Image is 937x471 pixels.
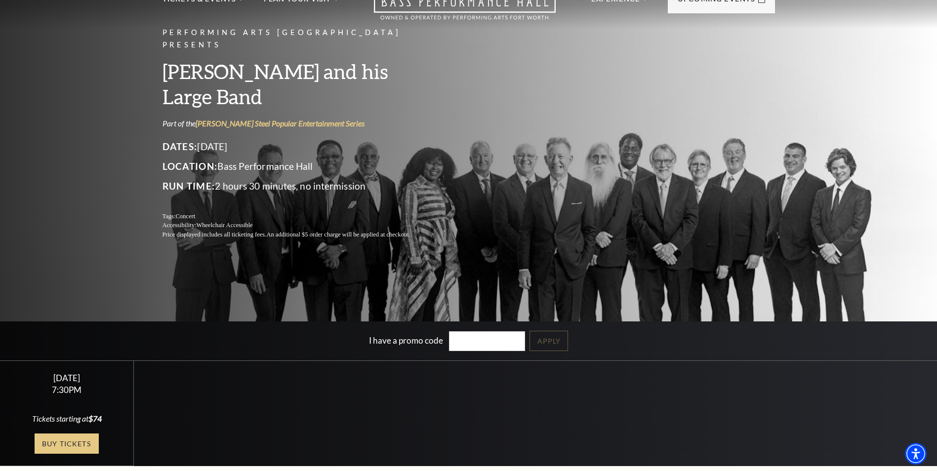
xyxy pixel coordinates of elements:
[163,141,198,152] span: Dates:
[35,433,99,454] a: Buy Tickets
[369,335,443,345] label: I have a promo code
[163,212,434,221] p: Tags:
[196,118,365,128] a: Irwin Steel Popular Entertainment Series - open in a new tab
[12,413,122,424] div: Tickets starting at
[12,386,122,394] div: 7:30PM
[266,231,410,238] span: An additional $5 order charge will be applied at checkout.
[905,443,927,465] div: Accessibility Menu
[12,373,122,383] div: [DATE]
[175,213,195,220] span: Concert
[163,139,434,155] p: [DATE]
[163,230,434,239] p: Price displayed includes all ticketing fees.
[163,59,434,109] h3: [PERSON_NAME] and his Large Band
[163,160,218,172] span: Location:
[163,221,434,230] p: Accessibility:
[88,414,102,423] span: $74
[163,180,215,192] span: Run Time:
[163,27,434,51] p: Performing Arts [GEOGRAPHIC_DATA] Presents
[196,222,252,229] span: Wheelchair Accessible
[163,158,434,174] p: Bass Performance Hall
[163,118,434,129] p: Part of the
[163,178,434,194] p: 2 hours 30 minutes, no intermission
